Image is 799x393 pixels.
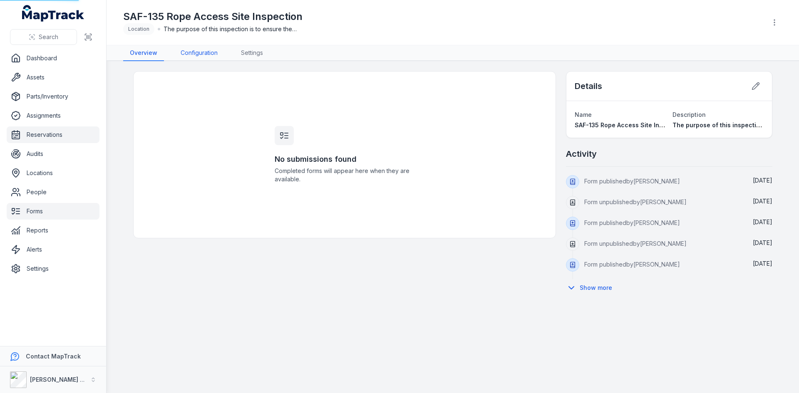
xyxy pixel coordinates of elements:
a: Assets [7,69,99,86]
time: 9/10/2025, 12:16:14 PM [753,260,772,267]
button: Show more [566,279,618,297]
strong: Contact MapTrack [26,353,81,360]
span: [DATE] [753,239,772,246]
time: 9/17/2025, 12:35:54 PM [753,177,772,184]
h3: No submissions found [275,153,414,165]
h1: SAF-135 Rope Access Site Inspection [123,10,303,23]
div: Location [123,23,154,35]
a: Assignments [7,107,99,124]
strong: [PERSON_NAME] Group [30,376,98,383]
a: Alerts [7,241,99,258]
button: Search [10,29,77,45]
a: Dashboard [7,50,99,67]
span: [DATE] [753,177,772,184]
span: The purpose of this inspection is to ensure the Rope Access best practice guidelines are being fo... [164,25,297,33]
span: Completed forms will appear here when they are available. [275,167,414,183]
span: [DATE] [753,260,772,267]
span: SAF-135 Rope Access Site Inspection [575,121,685,129]
a: Forms [7,203,99,220]
span: [DATE] [753,218,772,225]
span: [DATE] [753,198,772,205]
span: Name [575,111,592,118]
a: Configuration [174,45,224,61]
a: Settings [7,260,99,277]
time: 9/16/2025, 4:19:01 PM [753,218,772,225]
span: Form published by [PERSON_NAME] [584,219,680,226]
span: Form unpublished by [PERSON_NAME] [584,198,687,205]
span: Description [672,111,706,118]
a: Settings [234,45,270,61]
h2: Activity [566,148,597,160]
span: Search [39,33,58,41]
a: MapTrack [22,5,84,22]
a: People [7,184,99,200]
a: Reservations [7,126,99,143]
a: Reports [7,222,99,239]
a: Audits [7,146,99,162]
a: Parts/Inventory [7,88,99,105]
time: 9/17/2025, 12:34:08 PM [753,198,772,205]
time: 9/10/2025, 12:17:16 PM [753,239,772,246]
span: Form published by [PERSON_NAME] [584,178,680,185]
span: Form published by [PERSON_NAME] [584,261,680,268]
h2: Details [575,80,602,92]
a: Overview [123,45,164,61]
span: Form unpublished by [PERSON_NAME] [584,240,687,247]
a: Locations [7,165,99,181]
